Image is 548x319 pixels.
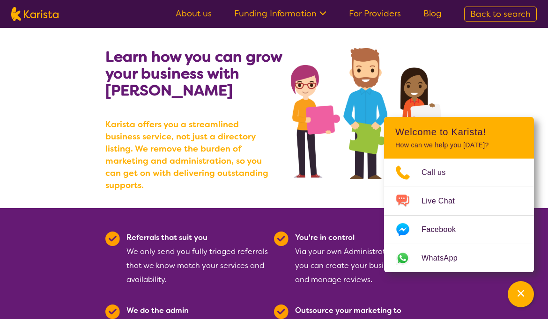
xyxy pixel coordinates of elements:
b: Referrals that suit you [126,232,207,242]
img: Tick [274,304,289,319]
a: Blog [423,8,442,19]
span: Live Chat [422,194,466,208]
ul: Choose channel [384,159,534,272]
div: Via your own Administration portal, you can create your business profile and manage reviews. [295,231,437,287]
span: Call us [422,166,457,180]
span: Back to search [470,8,531,20]
p: How can we help you [DATE]? [395,141,523,149]
button: Channel Menu [508,281,534,307]
b: We do the admin [126,305,189,315]
a: About us [176,8,212,19]
a: Funding Information [234,8,326,19]
a: For Providers [349,8,401,19]
img: Tick [274,232,289,246]
a: Web link opens in a new tab. [384,244,534,272]
h2: Welcome to Karista! [395,126,523,138]
div: Channel Menu [384,117,534,272]
a: Back to search [464,7,537,22]
b: Learn how you can grow your business with [PERSON_NAME] [105,47,282,100]
img: Karista logo [11,7,59,21]
b: You're in control [295,232,355,242]
span: Facebook [422,223,467,237]
img: Tick [105,304,120,319]
b: Karista offers you a streamlined business service, not just a directory listing. We remove the bu... [105,118,274,191]
span: WhatsApp [422,251,469,265]
div: We only send you fully triaged referrals that we know match your services and availability. [126,231,268,287]
img: grow your business with Karista [291,48,443,179]
img: Tick [105,232,120,246]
